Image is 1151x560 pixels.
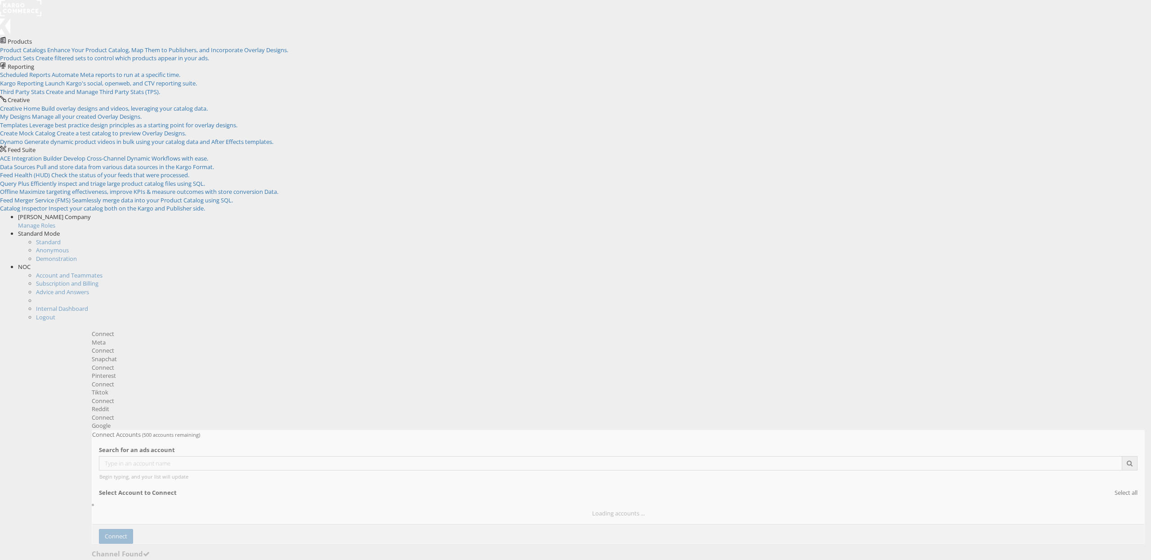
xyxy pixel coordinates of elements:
span: Check the status of your feeds that were processed. [51,171,189,179]
div: Connect [92,363,1145,372]
a: Internal Dashboard [36,305,88,313]
div: Begin typing, and your list will update [99,473,1137,480]
span: [PERSON_NAME] Company [18,213,91,221]
span: Pull and store data from various data sources in the Kargo Format. [36,163,214,171]
strong: Select Account to Connect [99,488,177,497]
span: Standard Mode [18,229,60,237]
span: Connect Accounts [92,430,141,439]
span: Creative [8,96,30,104]
a: Subscription and Billing [36,279,98,287]
div: Loading accounts ... [99,509,1138,518]
span: Generate dynamic product videos in bulk using your catalog data and After Effects templates. [24,138,273,146]
span: Inspect your catalog both on the Kargo and Publisher side. [49,204,205,212]
span: Products [8,37,32,45]
span: Create and Manage Third Party Stats (TPS). [46,88,160,96]
strong: Search for an ads account [99,446,175,454]
span: Automate Meta reports to run at a specific time. [52,71,180,79]
span: Build overlay designs and videos, leveraging your catalog data. [41,104,208,112]
span: Seamlessly merge data into your Product Catalog using SQL. [72,196,233,204]
span: Manage all your created Overlay Designs. [32,112,142,121]
a: Manage Roles [18,221,55,229]
span: Create a test catalog to preview Overlay Designs. [57,129,186,137]
div: Connect [92,397,1145,405]
span: Reporting [8,63,34,71]
div: Reddit [92,405,1145,413]
div: Pinterest [92,372,1145,380]
a: Standard [36,238,61,246]
a: Logout [36,313,55,321]
span: NOC [18,263,31,271]
div: Connect [92,413,1145,422]
span: Efficiently inspect and triage large product catalog files using SQL. [31,179,205,188]
span: Enhance Your Product Catalog, Map Them to Publishers, and Incorporate Overlay Designs. [47,46,288,54]
a: Anonymous [36,246,69,254]
span: Feed Suite [8,146,36,154]
div: Connect [92,346,1145,355]
input: Type in an account name [99,456,1122,470]
div: Connect [92,380,1145,389]
span: Leverage best practice design principles as a starting point for overlay designs. [29,121,237,129]
span: Maximize targeting effectiveness, improve KPIs & measure outcomes with store conversion Data. [19,188,278,196]
a: Advice and Answers [36,288,89,296]
div: Meta [92,338,1145,347]
span: Create filtered sets to control which products appear in your ads. [36,54,209,62]
span: Select all [1115,488,1138,497]
a: Demonstration [36,255,77,263]
span: (500 accounts remaining) [142,431,200,438]
a: Account and Teammates [36,271,103,279]
div: Snapchat [92,355,1145,363]
div: Connect [92,330,1145,338]
div: Tiktok [92,388,1145,397]
span: Launch Kargo's social, openweb, and CTV reporting suite. [45,79,197,87]
span: Develop Cross-Channel Dynamic Workflows with ease. [63,154,208,162]
div: Google [92,421,1145,430]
